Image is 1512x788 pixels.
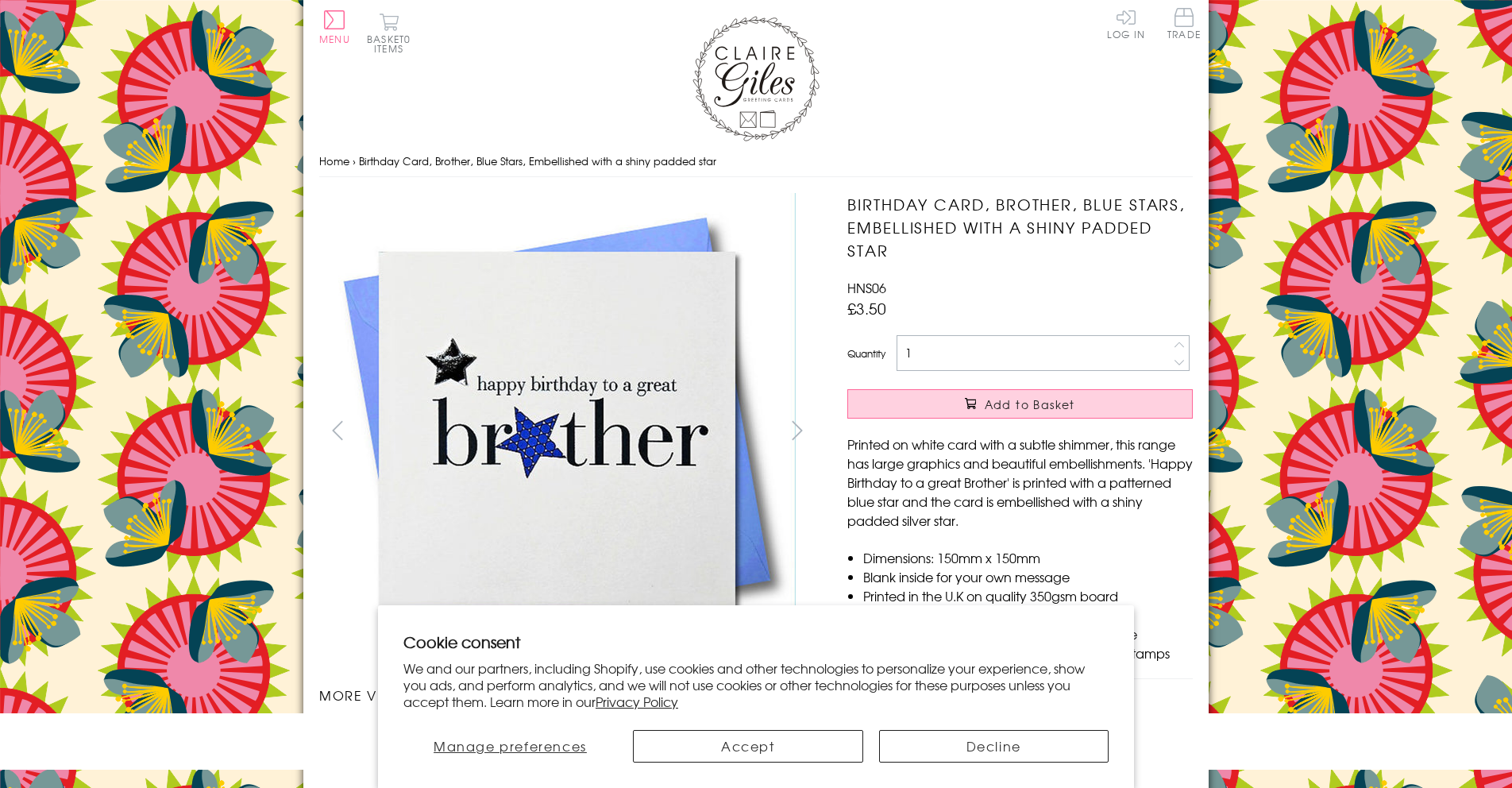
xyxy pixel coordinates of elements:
[847,278,886,297] span: HNS06
[403,631,1109,653] h2: Cookie consent
[847,193,1193,261] h1: Birthday Card, Brother, Blue Stars, Embellished with a shiny padded star
[847,435,1193,530] p: Printed on white card with a subtle shimmer, this range has large graphics and beautiful embellis...
[816,193,1292,670] img: Birthday Card, Brother, Blue Stars, Embellished with a shiny padded star
[403,660,1109,709] p: We and our partners, including Shopify, use cookies and other technologies to personalize your ex...
[1107,8,1145,39] a: Log In
[847,389,1193,419] button: Add to Basket
[434,736,587,755] span: Manage preferences
[863,586,1193,605] li: Printed in the U.K on quality 350gsm board
[319,686,816,705] h3: More views
[596,692,678,711] a: Privacy Policy
[847,346,885,361] label: Quantity
[692,16,820,141] img: Claire Giles Greetings Cards
[1167,8,1201,42] a: Trade
[879,730,1109,763] button: Decline
[319,153,349,168] a: Home
[863,548,1193,567] li: Dimensions: 150mm x 150mm
[353,153,356,168] span: ›
[319,32,350,46] span: Menu
[1167,8,1201,39] span: Trade
[367,13,411,53] button: Basket0 items
[403,730,617,763] button: Manage preferences
[863,567,1193,586] li: Blank inside for your own message
[319,193,796,669] img: Birthday Card, Brother, Blue Stars, Embellished with a shiny padded star
[780,412,816,448] button: next
[847,297,886,319] span: £3.50
[319,145,1193,178] nav: breadcrumbs
[319,412,355,448] button: prev
[633,730,863,763] button: Accept
[359,153,716,168] span: Birthday Card, Brother, Blue Stars, Embellished with a shiny padded star
[985,396,1075,412] span: Add to Basket
[374,32,411,56] span: 0 items
[319,10,350,44] button: Menu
